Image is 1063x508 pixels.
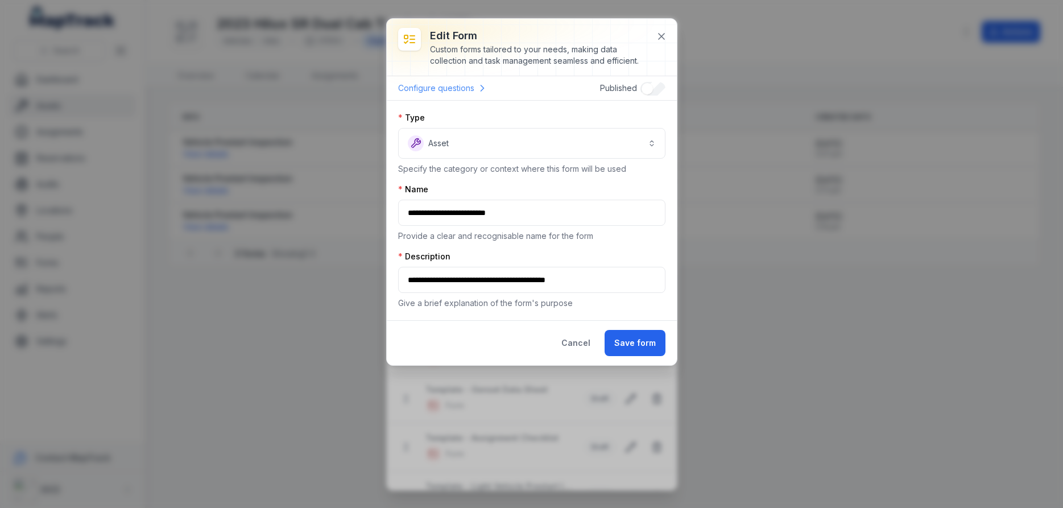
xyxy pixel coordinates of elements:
[398,128,665,159] button: Asset
[398,251,450,262] label: Description
[398,298,665,309] p: Give a brief explanation of the form's purpose
[605,330,665,356] button: Save form
[398,112,425,123] label: Type
[398,230,665,242] p: Provide a clear and recognisable name for the form
[398,184,428,195] label: Name
[552,330,600,356] button: Cancel
[430,44,647,67] div: Custom forms tailored to your needs, making data collection and task management seamless and effi...
[398,81,488,96] a: Configure questions
[600,83,637,93] span: Published
[430,28,647,44] h3: Edit form
[398,163,665,175] p: Specify the category or context where this form will be used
